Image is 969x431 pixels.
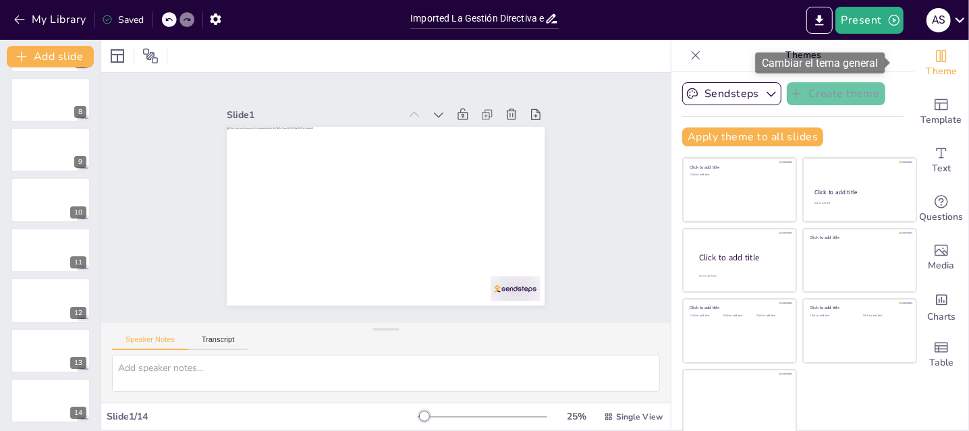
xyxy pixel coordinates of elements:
[70,357,86,369] div: 13
[762,57,878,69] font: Cambiar el tema general
[690,306,787,311] div: Click to add title
[699,252,785,264] div: Click to add title
[926,8,951,32] div: A S
[70,256,86,268] div: 11
[11,127,90,172] div: 9
[70,407,86,419] div: 14
[756,314,787,318] div: Click to add text
[7,46,94,67] button: Add slide
[929,258,955,273] span: Media
[74,156,86,168] div: 9
[11,177,90,222] div: 10
[142,48,159,64] span: Position
[70,307,86,319] div: 12
[814,202,904,205] div: Click to add text
[236,92,409,123] div: Slide 1
[616,411,663,422] span: Single View
[682,127,823,146] button: Apply theme to all slides
[914,331,968,379] div: Add a table
[690,165,787,170] div: Click to add title
[863,314,906,318] div: Click to add text
[920,210,964,225] span: Questions
[11,78,90,122] div: 8
[921,113,962,127] span: Template
[699,275,784,278] div: Click to add body
[690,314,721,318] div: Click to add text
[112,335,188,350] button: Speaker Notes
[107,410,418,423] div: Slide 1 / 14
[707,39,901,71] p: Themes
[11,278,90,322] div: 12
[810,314,853,318] div: Click to add text
[814,188,904,196] div: Click to add title
[927,310,956,324] span: Charts
[929,355,953,370] span: Table
[914,185,968,233] div: Get real-time input from your audience
[932,161,951,176] span: Text
[810,235,907,240] div: Click to add title
[188,335,248,350] button: Transcript
[11,228,90,272] div: 11
[11,328,90,373] div: 13
[102,13,144,26] div: Saved
[561,410,593,423] div: 25 %
[835,7,903,34] button: Present
[74,106,86,118] div: 8
[70,206,86,219] div: 10
[682,82,781,105] button: Sendsteps
[914,233,968,282] div: Add images, graphics, shapes or video
[914,136,968,185] div: Add text boxes
[410,9,544,28] input: Insert title
[926,64,957,79] span: Theme
[10,9,92,30] button: My Library
[806,7,833,34] button: Export to PowerPoint
[723,314,754,318] div: Click to add text
[914,39,968,88] div: Change the overall theme
[810,306,907,311] div: Click to add title
[787,82,885,105] button: Create theme
[107,45,128,67] div: Layout
[914,282,968,331] div: Add charts and graphs
[926,7,951,34] button: A S
[11,378,90,423] div: 14
[914,88,968,136] div: Add ready made slides
[690,173,787,177] div: Click to add text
